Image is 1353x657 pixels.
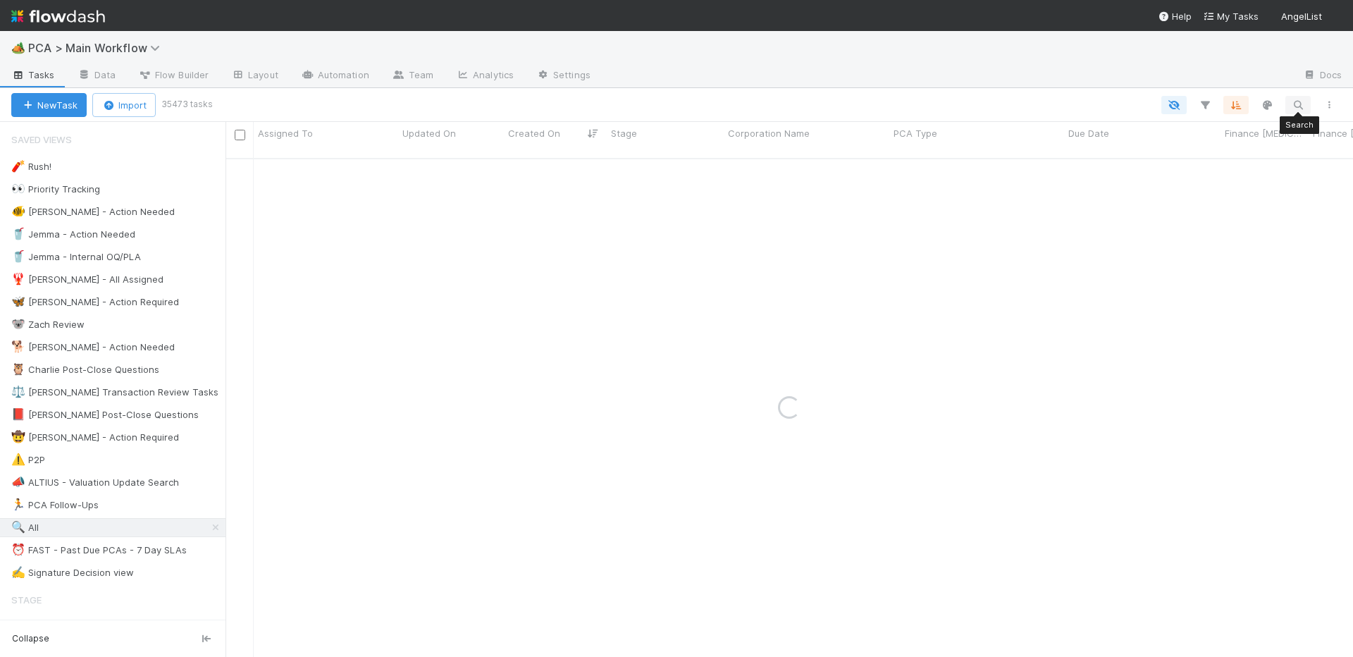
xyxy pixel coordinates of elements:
span: 🐕 [11,340,25,352]
span: Collapse [12,632,49,645]
small: 35473 tasks [161,98,213,111]
span: Stage [611,126,637,140]
span: 🥤 [11,228,25,240]
span: ✍️ [11,566,25,578]
div: Jemma - Internal OQ/PLA [11,248,141,266]
span: My Tasks [1203,11,1259,22]
div: Priority Tracking [11,180,100,198]
div: ALTIUS - Valuation Update Search [11,474,179,491]
div: [PERSON_NAME] Transaction Review Tasks [11,383,218,401]
div: [PERSON_NAME] - Action Needed [11,338,175,356]
div: [PERSON_NAME] - Action Required [11,429,179,446]
span: Stage [11,586,42,614]
span: Flow Builder [138,68,209,82]
span: Corporation Name [728,126,810,140]
div: P2P [11,451,45,469]
span: Tasks [11,68,55,82]
div: Help [1158,9,1192,23]
div: [PERSON_NAME] - Action Needed [11,203,175,221]
div: Active [11,618,222,636]
div: [PERSON_NAME] - Action Required [11,293,179,311]
div: Signature Decision view [11,564,134,582]
span: Finance [MEDICAL_DATA] Due Date [1225,126,1305,140]
img: avatar_d89a0a80-047e-40c9-bdc2-a2d44e645fd3.png [1328,10,1342,24]
span: 🥤 [11,250,25,262]
a: Automation [290,65,381,87]
span: PCA Type [894,126,937,140]
div: PCA Follow-Ups [11,496,99,514]
div: FAST - Past Due PCAs - 7 Day SLAs [11,541,187,559]
a: Docs [1292,65,1353,87]
span: 📕 [11,408,25,420]
span: ⚠️ [11,453,25,465]
span: 🐠 [11,205,25,217]
div: All [11,519,39,536]
span: 🦉 [11,363,25,375]
a: Analytics [445,65,525,87]
span: Created On [508,126,560,140]
input: Toggle All Rows Selected [235,130,245,140]
a: Data [66,65,127,87]
div: Charlie Post-Close Questions [11,361,159,379]
button: NewTask [11,93,87,117]
span: ⏰ [11,544,25,555]
span: 🔍 [11,521,25,533]
a: My Tasks [1203,9,1259,23]
span: Saved Views [11,125,72,154]
span: 🧨 [11,160,25,172]
div: [PERSON_NAME] - All Assigned [11,271,163,288]
span: Updated On [402,126,456,140]
a: Settings [525,65,602,87]
span: Assigned To [258,126,313,140]
span: 👀 [11,183,25,195]
span: AngelList [1281,11,1322,22]
button: Import [92,93,156,117]
span: 🤠 [11,431,25,443]
div: [PERSON_NAME] Post-Close Questions [11,406,199,424]
span: 🏕️ [11,42,25,54]
span: 📣 [11,476,25,488]
a: Team [381,65,445,87]
span: 🐨 [11,318,25,330]
span: Due Date [1068,126,1109,140]
div: Zach Review [11,316,85,333]
div: Rush! [11,158,51,176]
span: 🦋 [11,295,25,307]
a: Flow Builder [127,65,220,87]
span: PCA > Main Workflow [28,41,167,55]
span: 🦞 [11,273,25,285]
img: logo-inverted-e16ddd16eac7371096b0.svg [11,4,105,28]
span: ⚖️ [11,386,25,398]
span: 🏃 [11,498,25,510]
a: Layout [220,65,290,87]
div: Jemma - Action Needed [11,226,135,243]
